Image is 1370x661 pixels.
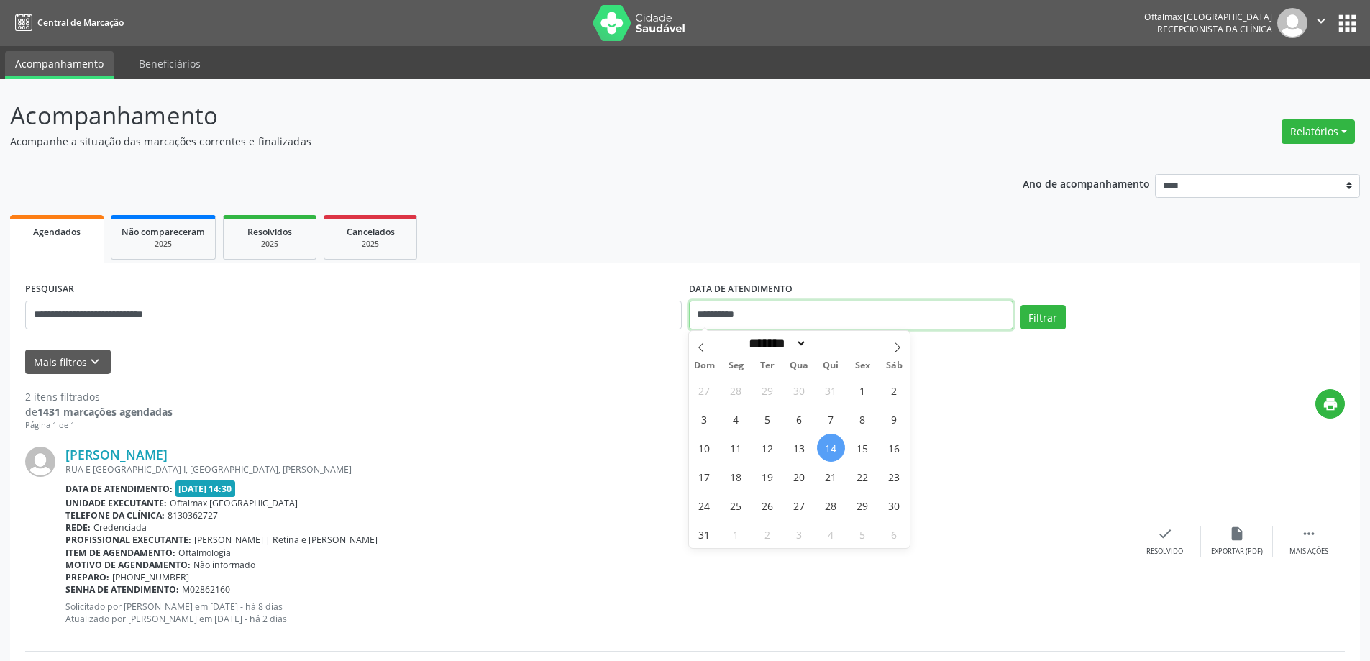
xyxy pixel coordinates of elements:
span: Agosto 3, 2025 [690,405,718,433]
span: Agosto 21, 2025 [817,462,845,491]
span: Seg [720,361,752,370]
span: Setembro 6, 2025 [880,520,908,548]
span: Agosto 30, 2025 [880,491,908,519]
span: Ter [752,361,783,370]
button: apps [1335,11,1360,36]
span: Agosto 5, 2025 [754,405,782,433]
span: Agosto 10, 2025 [690,434,718,462]
div: 2 itens filtrados [25,389,173,404]
button: Mais filtroskeyboard_arrow_down [25,350,111,375]
span: Agosto 18, 2025 [722,462,750,491]
i: check [1157,526,1173,542]
span: Agosto 8, 2025 [849,405,877,433]
span: Agosto 25, 2025 [722,491,750,519]
button: print [1315,389,1345,419]
span: Setembro 2, 2025 [754,520,782,548]
span: Setembro 3, 2025 [785,520,813,548]
span: Setembro 4, 2025 [817,520,845,548]
i: insert_drive_file [1229,526,1245,542]
span: Setembro 5, 2025 [849,520,877,548]
p: Ano de acompanhamento [1023,174,1150,192]
span: Agosto 11, 2025 [722,434,750,462]
p: Acompanhe a situação das marcações correntes e finalizadas [10,134,955,149]
b: Item de agendamento: [65,547,175,559]
i: keyboard_arrow_down [87,354,103,370]
span: Agosto 22, 2025 [849,462,877,491]
a: Central de Marcação [10,11,124,35]
b: Data de atendimento: [65,483,173,495]
img: img [25,447,55,477]
div: Oftalmax [GEOGRAPHIC_DATA] [1144,11,1272,23]
span: Agosto 29, 2025 [849,491,877,519]
b: Profissional executante: [65,534,191,546]
span: Oftalmax [GEOGRAPHIC_DATA] [170,497,298,509]
a: Acompanhamento [5,51,114,79]
i:  [1313,13,1329,29]
span: Julho 28, 2025 [722,376,750,404]
span: Agosto 23, 2025 [880,462,908,491]
span: Recepcionista da clínica [1157,23,1272,35]
span: Agosto 26, 2025 [754,491,782,519]
span: Oftalmologia [178,547,231,559]
a: Beneficiários [129,51,211,76]
b: Rede: [65,521,91,534]
button:  [1307,8,1335,38]
span: Dom [689,361,721,370]
span: Agosto 2, 2025 [880,376,908,404]
span: Resolvidos [247,226,292,238]
label: PESQUISAR [25,278,74,301]
span: Agosto 16, 2025 [880,434,908,462]
span: Agosto 6, 2025 [785,405,813,433]
span: 8130362727 [168,509,218,521]
span: Agosto 9, 2025 [880,405,908,433]
div: 2025 [334,239,406,250]
b: Preparo: [65,571,109,583]
span: Agendados [33,226,81,238]
div: 2025 [122,239,205,250]
span: Sex [846,361,878,370]
span: Julho 30, 2025 [785,376,813,404]
span: Sáb [878,361,910,370]
i: print [1323,396,1338,412]
span: Agosto 13, 2025 [785,434,813,462]
span: [PERSON_NAME] | Retina e [PERSON_NAME] [194,534,378,546]
img: img [1277,8,1307,38]
span: Agosto 7, 2025 [817,405,845,433]
button: Filtrar [1020,305,1066,329]
b: Senha de atendimento: [65,583,179,596]
div: Resolvido [1146,547,1183,557]
span: Qua [783,361,815,370]
span: Agosto 20, 2025 [785,462,813,491]
span: Cancelados [347,226,395,238]
span: Setembro 1, 2025 [722,520,750,548]
span: Qui [815,361,846,370]
span: Agosto 4, 2025 [722,405,750,433]
div: Página 1 de 1 [25,419,173,432]
span: Agosto 14, 2025 [817,434,845,462]
span: Agosto 19, 2025 [754,462,782,491]
button: Relatórios [1282,119,1355,144]
span: Não informado [193,559,255,571]
span: Agosto 12, 2025 [754,434,782,462]
p: Solicitado por [PERSON_NAME] em [DATE] - há 8 dias Atualizado por [PERSON_NAME] em [DATE] - há 2 ... [65,601,1129,625]
span: Julho 27, 2025 [690,376,718,404]
span: Agosto 15, 2025 [849,434,877,462]
div: RUA E [GEOGRAPHIC_DATA] I, [GEOGRAPHIC_DATA], [PERSON_NAME] [65,463,1129,475]
span: Central de Marcação [37,17,124,29]
span: Julho 31, 2025 [817,376,845,404]
span: [PHONE_NUMBER] [112,571,189,583]
input: Year [807,336,854,351]
span: Agosto 1, 2025 [849,376,877,404]
select: Month [744,336,808,351]
b: Telefone da clínica: [65,509,165,521]
span: Agosto 17, 2025 [690,462,718,491]
span: Não compareceram [122,226,205,238]
span: Agosto 28, 2025 [817,491,845,519]
span: Credenciada [93,521,147,534]
i:  [1301,526,1317,542]
strong: 1431 marcações agendadas [37,405,173,419]
p: Acompanhamento [10,98,955,134]
div: Exportar (PDF) [1211,547,1263,557]
div: de [25,404,173,419]
span: [DATE] 14:30 [175,480,236,497]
